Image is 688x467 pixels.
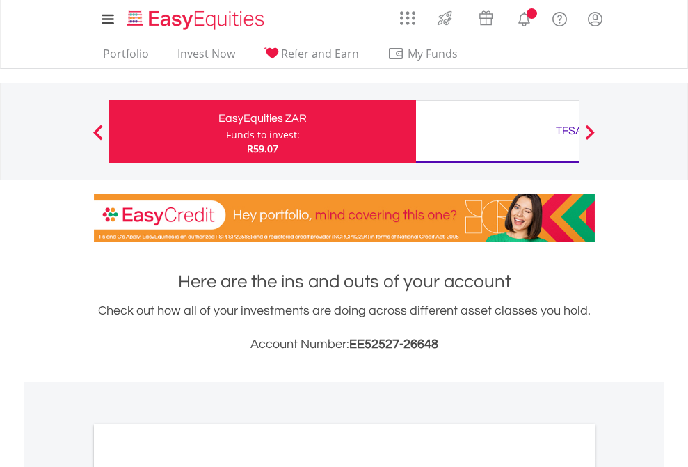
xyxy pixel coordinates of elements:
img: thrive-v2.svg [433,7,456,29]
a: Home page [122,3,270,31]
a: Refer and Earn [258,47,365,68]
span: R59.07 [247,142,278,155]
a: AppsGrid [391,3,424,26]
div: EasyEquities ZAR [118,109,408,128]
img: grid-menu-icon.svg [400,10,415,26]
span: Refer and Earn [281,46,359,61]
a: Vouchers [465,3,506,29]
button: Next [576,132,604,145]
h1: Here are the ins and outs of your account [94,269,595,294]
div: Check out how all of your investments are doing across different asset classes you hold. [94,301,595,354]
button: Previous [84,132,112,145]
h3: Account Number: [94,335,595,354]
a: Portfolio [97,47,154,68]
a: Invest Now [172,47,241,68]
a: Notifications [506,3,542,31]
div: Funds to invest: [226,128,300,142]
span: My Funds [387,45,479,63]
span: EE52527-26648 [349,338,438,351]
img: EasyEquities_Logo.png [125,8,270,31]
a: My Profile [577,3,613,34]
img: vouchers-v2.svg [474,7,497,29]
a: FAQ's and Support [542,3,577,31]
img: EasyCredit Promotion Banner [94,194,595,242]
